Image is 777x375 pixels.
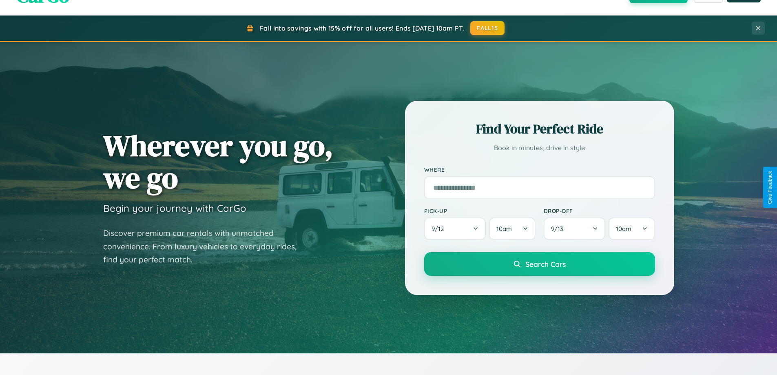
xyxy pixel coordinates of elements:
button: 9/13 [544,217,606,240]
button: 10am [489,217,535,240]
h3: Begin your journey with CarGo [103,202,246,214]
label: Drop-off [544,207,655,214]
button: 9/12 [424,217,486,240]
div: Give Feedback [767,171,773,204]
span: 9 / 13 [551,225,567,233]
label: Pick-up [424,207,536,214]
span: 10am [616,225,631,233]
span: Fall into savings with 15% off for all users! Ends [DATE] 10am PT. [260,24,464,32]
button: 10am [609,217,655,240]
h2: Find Your Perfect Ride [424,120,655,138]
button: Search Cars [424,252,655,276]
p: Book in minutes, drive in style [424,142,655,154]
button: FALL15 [470,21,505,35]
p: Discover premium car rentals with unmatched convenience. From luxury vehicles to everyday rides, ... [103,226,307,266]
span: 10am [496,225,512,233]
span: Search Cars [525,260,566,268]
span: 9 / 12 [432,225,448,233]
label: Where [424,166,655,173]
h1: Wherever you go, we go [103,129,333,194]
